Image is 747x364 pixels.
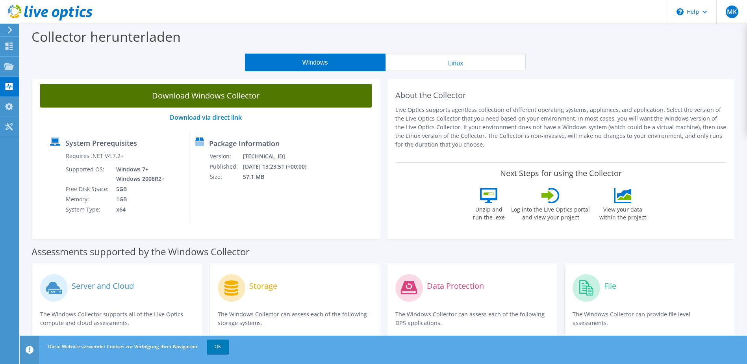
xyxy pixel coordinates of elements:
[209,172,243,182] td: Size:
[66,152,124,160] label: Requires .NET V4.7.2+
[471,203,507,221] label: Unzip and run the .exe
[65,164,110,184] td: Supported OS:
[65,204,110,215] td: System Type:
[110,204,166,215] td: x64
[207,340,229,354] a: OK
[245,54,386,71] button: Windows
[209,151,243,162] td: Version:
[386,54,526,71] button: Linux
[500,169,622,178] label: Next Steps for using the Collector
[65,139,137,147] label: System Prerequisites
[65,184,110,194] td: Free Disk Space:
[427,282,484,290] label: Data Protection
[32,248,250,256] label: Assessments supported by the Windows Collector
[32,28,181,46] label: Collector herunterladen
[243,162,317,172] td: [DATE] 13:23:51 (+00:00)
[40,310,194,327] p: The Windows Collector supports all of the Live Optics compute and cloud assessments.
[726,6,738,18] span: MK
[395,91,727,100] h2: About the Collector
[573,310,727,327] p: The Windows Collector can provide file level assessments.
[65,194,110,204] td: Memory:
[170,113,242,122] a: Download via direct link
[110,164,166,184] td: Windows 7+ Windows 2008R2+
[218,310,372,327] p: The Windows Collector can assess each of the following storage systems.
[395,310,549,327] p: The Windows Collector can assess each of the following DPS applications.
[604,282,616,290] label: File
[511,203,590,221] label: Log into the Live Optics portal and view your project
[110,184,166,194] td: 5GB
[594,203,651,221] label: View your data within the project
[209,139,280,147] label: Package Information
[72,282,134,290] label: Server and Cloud
[249,282,277,290] label: Storage
[243,172,317,182] td: 57.1 MB
[209,162,243,172] td: Published:
[243,151,317,162] td: [TECHNICAL_ID]
[40,84,372,108] a: Download Windows Collector
[395,106,727,149] p: Live Optics supports agentless collection of different operating systems, appliances, and applica...
[110,194,166,204] td: 1GB
[48,343,198,350] span: Diese Website verwendet Cookies zur Verfolgung Ihrer Navigation.
[677,8,684,15] svg: \n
